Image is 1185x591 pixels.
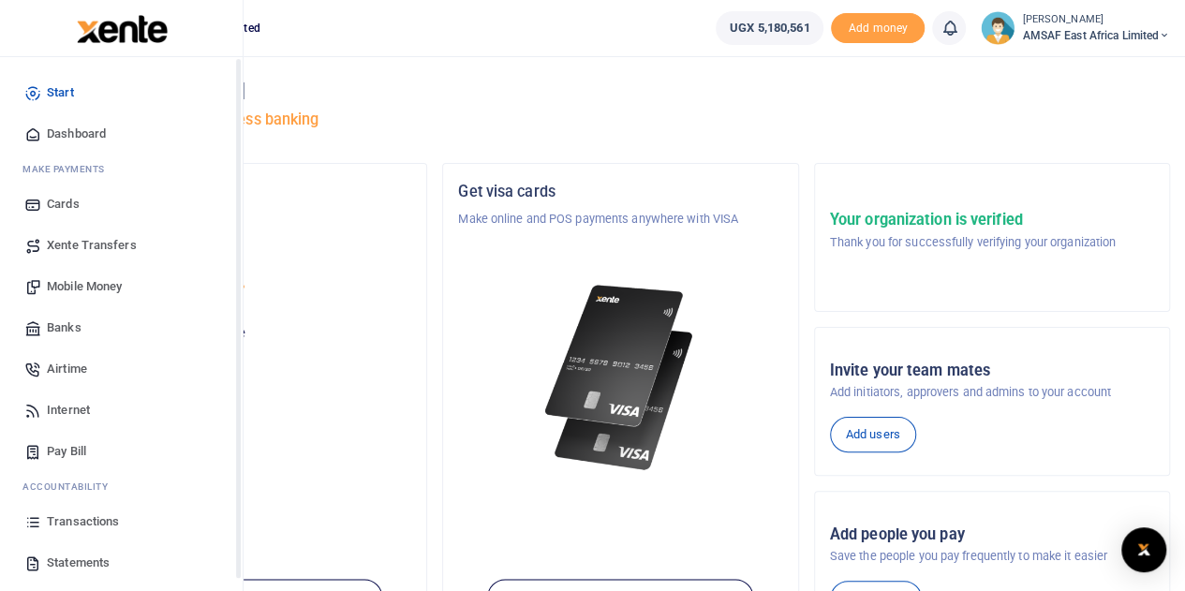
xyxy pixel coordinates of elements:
h5: UGX 5,180,561 [87,347,411,366]
a: Start [15,72,228,113]
span: Transactions [47,512,119,531]
h5: Organization [87,183,411,201]
span: Cards [47,195,80,214]
a: profile-user [PERSON_NAME] AMSAF East Africa Limited [981,11,1170,45]
a: Airtime [15,348,228,390]
p: Make online and POS payments anywhere with VISA [458,210,782,229]
h5: Invite your team mates [830,362,1154,380]
span: Banks [47,318,81,337]
li: Toup your wallet [831,13,925,44]
a: Internet [15,390,228,431]
div: Open Intercom Messenger [1121,527,1166,572]
img: logo-large [77,15,168,43]
li: M [15,155,228,184]
p: Your current account balance [87,324,411,343]
a: logo-small logo-large logo-large [75,21,168,35]
a: Xente Transfers [15,225,228,266]
img: xente-_physical_cards.png [540,273,702,482]
a: Banks [15,307,228,348]
a: Add money [831,20,925,34]
span: Xente Transfers [47,236,137,255]
h5: Account [87,255,411,273]
p: Thank you for successfully verifying your organization [830,233,1116,252]
p: AMSAF East Africa Limited [87,283,411,302]
span: Pay Bill [47,442,86,461]
a: Statements [15,542,228,584]
span: Mobile Money [47,277,122,296]
small: [PERSON_NAME] [1022,12,1170,28]
span: Start [47,83,74,102]
a: Pay Bill [15,431,228,472]
a: UGX 5,180,561 [716,11,823,45]
span: Internet [47,401,90,420]
span: Statements [47,554,110,572]
span: ake Payments [32,162,105,176]
span: Add money [831,13,925,44]
span: countability [37,480,108,494]
span: Dashboard [47,125,106,143]
p: Add initiators, approvers and admins to your account [830,383,1154,402]
a: Add users [830,417,916,452]
span: Airtime [47,360,87,378]
img: profile-user [981,11,1015,45]
span: UGX 5,180,561 [730,19,809,37]
a: Cards [15,184,228,225]
h5: Get visa cards [458,183,782,201]
a: Transactions [15,501,228,542]
p: Asili Farms Masindi Limited [87,210,411,229]
li: Ac [15,472,228,501]
h4: Hello [PERSON_NAME] [71,81,1170,101]
span: AMSAF East Africa Limited [1022,27,1170,44]
h5: Add people you pay [830,525,1154,544]
a: Dashboard [15,113,228,155]
h5: Your organization is verified [830,211,1116,229]
p: Save the people you pay frequently to make it easier [830,547,1154,566]
li: Wallet ballance [708,11,831,45]
h5: Welcome to better business banking [71,111,1170,129]
a: Mobile Money [15,266,228,307]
